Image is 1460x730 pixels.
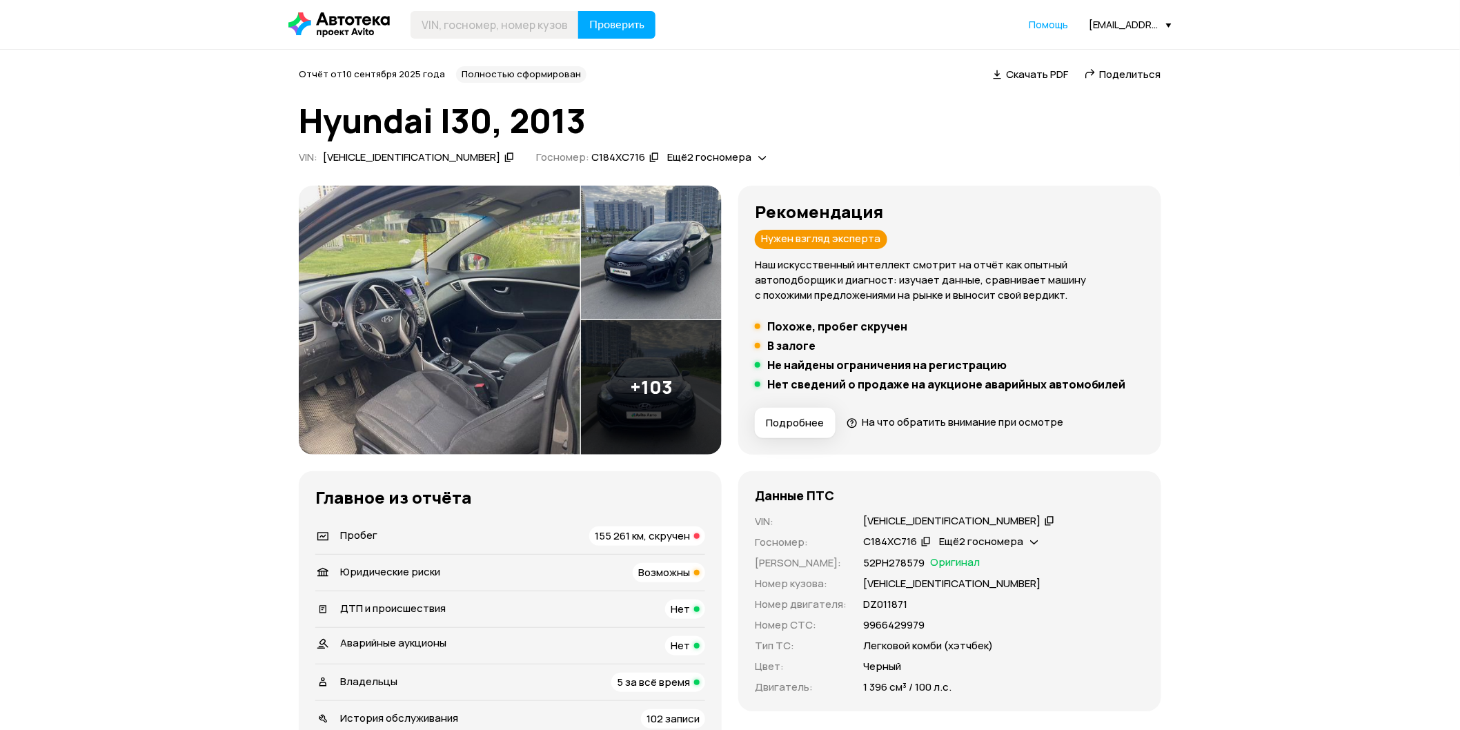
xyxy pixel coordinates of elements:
span: Подробнее [766,416,824,430]
span: Нет [671,602,690,616]
h5: Не найдены ограничения на регистрацию [767,358,1007,372]
p: 9966429979 [863,618,925,633]
div: [VEHICLE_IDENTIFICATION_NUMBER] [863,514,1040,529]
p: VIN : [755,514,847,529]
span: Пробег [340,528,377,542]
p: Цвет : [755,659,847,674]
div: [VEHICLE_IDENTIFICATION_NUMBER] [323,150,500,165]
p: Двигатель : [755,680,847,695]
span: Поделиться [1100,67,1161,81]
div: [EMAIL_ADDRESS][DOMAIN_NAME] [1089,18,1172,31]
span: Аварийные аукционы [340,635,446,650]
span: Ещё 2 госномера [667,150,751,164]
p: Номер двигателя : [755,597,847,612]
h3: Рекомендация [755,202,1145,221]
a: На что обратить внимание при осмотре [847,415,1063,429]
span: Владельцы [340,674,397,689]
div: Нужен взгляд эксперта [755,230,887,249]
span: Нет [671,638,690,653]
p: Черный [863,659,901,674]
h4: Данные ПТС [755,488,834,503]
p: 1 396 см³ / 100 л.с. [863,680,951,695]
span: Проверить [589,19,644,30]
p: Номер кузова : [755,576,847,591]
h5: В залоге [767,339,816,353]
span: Ещё 2 госномера [939,534,1023,549]
div: С184ХС716 [591,150,645,165]
div: С184ХС716 [863,535,917,549]
span: Скачать PDF [1006,67,1068,81]
p: [VEHICLE_IDENTIFICATION_NUMBER] [863,576,1040,591]
a: Помощь [1029,18,1068,32]
span: Госномер: [536,150,589,164]
span: 102 записи [647,711,700,726]
div: Полностью сформирован [456,66,586,83]
input: VIN, госномер, номер кузова [411,11,579,39]
h5: Нет сведений о продаже на аукционе аварийных автомобилей [767,377,1126,391]
span: VIN : [299,150,317,164]
p: Наш искусственный интеллект смотрит на отчёт как опытный автоподборщик и диагност: изучает данные... [755,257,1145,303]
span: Оригинал [930,555,980,571]
span: 155 261 км, скручен [595,529,690,543]
h1: Hyundai I30, 2013 [299,102,1161,139]
span: ДТП и происшествия [340,601,446,615]
h5: Похоже, пробег скручен [767,319,907,333]
button: Проверить [578,11,655,39]
span: 5 за всё время [617,675,690,689]
h3: Главное из отчёта [315,488,705,507]
button: Подробнее [755,408,836,438]
p: 52РН278579 [863,555,925,571]
span: На что обратить внимание при осмотре [862,415,1063,429]
p: Тип ТС : [755,638,847,653]
span: История обслуживания [340,711,458,725]
a: Поделиться [1085,67,1161,81]
p: Госномер : [755,535,847,550]
span: Помощь [1029,18,1068,31]
p: DZ011871 [863,597,907,612]
span: Отчёт от 10 сентября 2025 года [299,68,445,80]
p: Легковой комби (хэтчбек) [863,638,993,653]
p: Номер СТС : [755,618,847,633]
span: Юридические риски [340,564,440,579]
p: [PERSON_NAME] : [755,555,847,571]
span: Возможны [638,565,690,580]
a: Скачать PDF [993,67,1068,81]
